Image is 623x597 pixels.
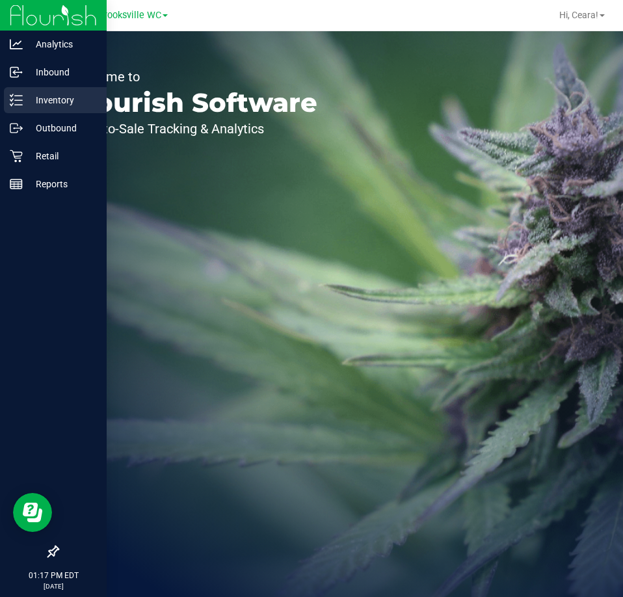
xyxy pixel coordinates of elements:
[23,120,101,136] p: Outbound
[13,493,52,532] iframe: Resource center
[10,178,23,191] inline-svg: Reports
[70,90,317,116] p: Flourish Software
[10,66,23,79] inline-svg: Inbound
[23,36,101,52] p: Analytics
[23,176,101,192] p: Reports
[6,570,101,581] p: 01:17 PM EDT
[98,10,161,21] span: Brooksville WC
[23,148,101,164] p: Retail
[70,122,317,135] p: Seed-to-Sale Tracking & Analytics
[10,122,23,135] inline-svg: Outbound
[10,38,23,51] inline-svg: Analytics
[23,92,101,108] p: Inventory
[10,94,23,107] inline-svg: Inventory
[70,70,317,83] p: Welcome to
[10,150,23,163] inline-svg: Retail
[6,581,101,591] p: [DATE]
[559,10,598,20] span: Hi, Ceara!
[23,64,101,80] p: Inbound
